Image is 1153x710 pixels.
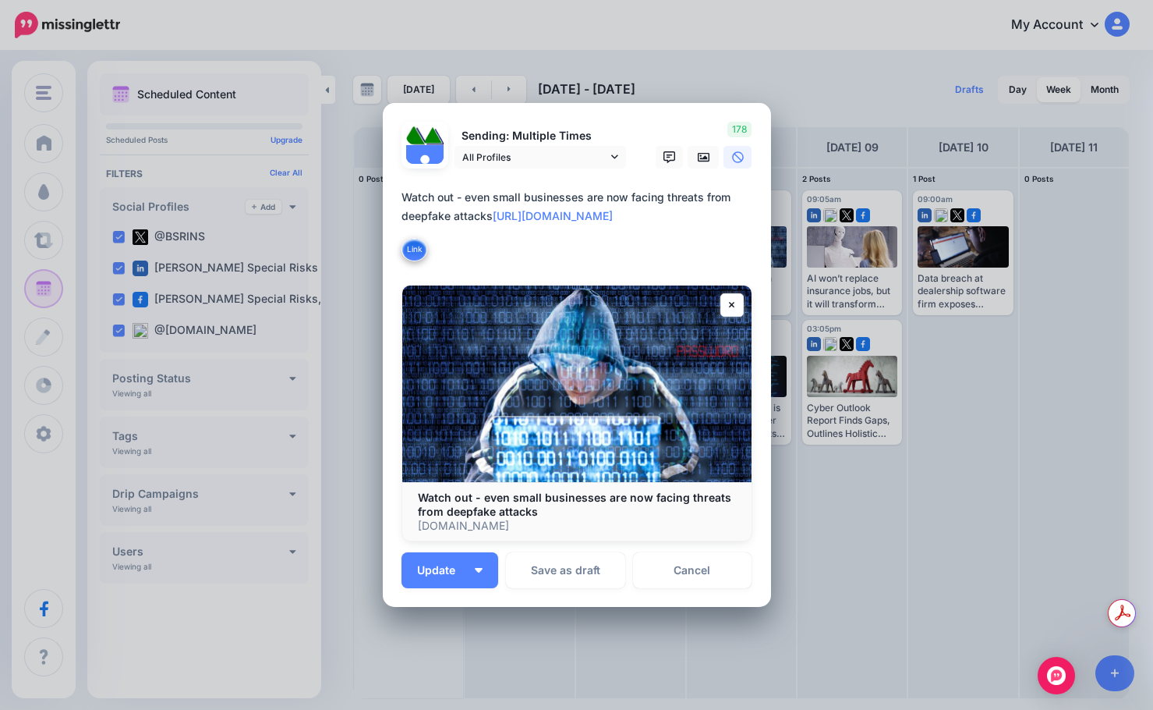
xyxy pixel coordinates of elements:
[418,491,731,518] b: Watch out - even small businesses are now facing threats from deepfake attacks
[406,145,444,183] img: user_default_image.png
[462,149,607,165] span: All Profiles
[401,188,760,225] div: Watch out - even small businesses are now facing threats from deepfake attacks
[475,568,483,573] img: arrow-down-white.png
[454,146,626,169] a: All Profiles
[1038,657,1075,694] div: Open Intercom Messenger
[727,122,752,137] span: 178
[401,238,427,261] button: Link
[633,552,752,588] a: Cancel
[402,286,752,482] img: Watch out - even small businesses are now facing threats from deepfake attacks
[506,552,625,588] button: Save as draft
[454,127,626,145] p: Sending: Multiple Times
[418,519,736,533] p: [DOMAIN_NAME]
[401,552,498,588] button: Update
[406,126,425,145] img: 379531_475505335829751_837246864_n-bsa122537.jpg
[425,126,444,145] img: 1Q3z5d12-75797.jpg
[417,565,467,576] span: Update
